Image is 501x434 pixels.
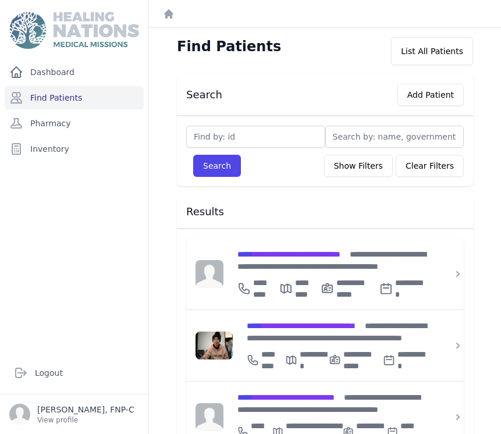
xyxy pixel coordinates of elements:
input: Find by: id [186,126,325,148]
img: person-242608b1a05df3501eefc295dc1bc67a.jpg [196,403,223,431]
div: List All Patients [391,37,473,65]
h3: Results [186,205,464,219]
img: Medical Missions EMR [9,12,138,49]
button: Show Filters [324,155,393,177]
img: person-242608b1a05df3501eefc295dc1bc67a.jpg [196,260,223,288]
button: Add Patient [397,84,464,106]
a: Logout [9,361,139,385]
button: Search [193,155,241,177]
a: Inventory [5,137,144,161]
a: Find Patients [5,86,144,109]
p: View profile [37,415,134,425]
h3: Search [186,88,222,102]
img: B45XtBv35mLhAAAAJXRFWHRkYXRlOmNyZWF0ZQAyMDI1LTA2LTIwVDIwOjUzOjU1KzAwOjAwbyP4yQAAACV0RVh0ZGF0ZTptb... [196,332,233,360]
h1: Find Patients [177,37,281,56]
p: [PERSON_NAME], FNP-C [37,404,134,415]
a: [PERSON_NAME], FNP-C View profile [9,404,139,425]
a: Dashboard [5,61,144,84]
a: Pharmacy [5,112,144,135]
button: Clear Filters [396,155,464,177]
input: Search by: name, government id or phone [325,126,464,148]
